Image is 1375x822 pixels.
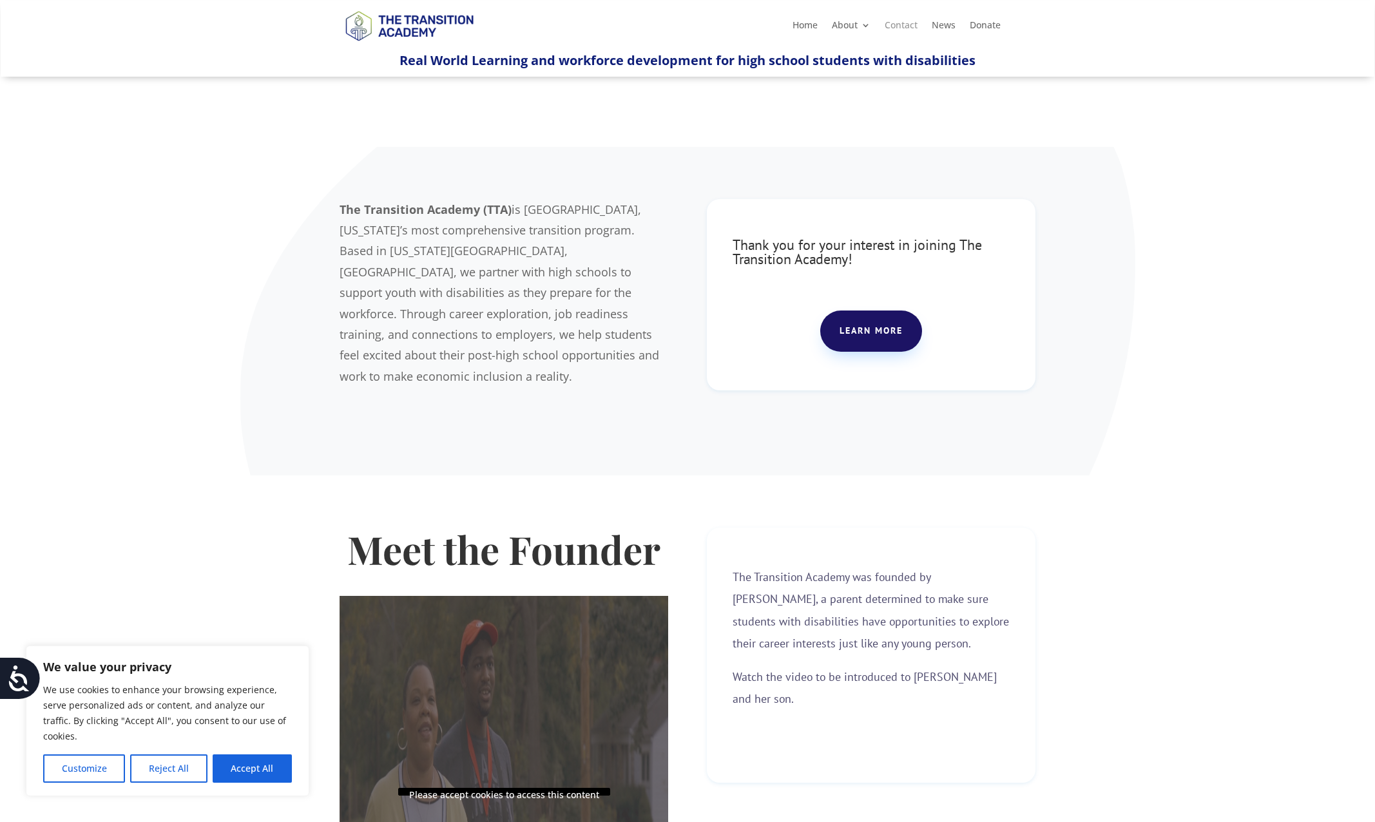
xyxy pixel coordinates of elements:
[733,566,1010,666] p: The Transition Academy was founded by [PERSON_NAME], a parent determined to make sure students wi...
[347,523,660,575] strong: Meet the Founder
[398,788,610,796] p: Please accept cookies to access this content
[43,659,292,674] p: We value your privacy
[832,21,870,35] a: About
[970,21,1001,35] a: Donate
[340,202,659,384] span: is [GEOGRAPHIC_DATA], [US_STATE]’s most comprehensive transition program. Based in [US_STATE][GEO...
[733,236,982,268] span: Thank you for your interest in joining The Transition Academy!
[885,21,918,35] a: Contact
[399,52,976,69] span: Real World Learning and workforce development for high school students with disabilities
[793,21,818,35] a: Home
[340,202,512,217] b: The Transition Academy (TTA)
[820,311,922,352] a: Learn more
[340,3,479,48] img: TTA Brand_TTA Primary Logo_Horizontal_Light BG
[932,21,956,35] a: News
[733,669,997,706] span: Watch the video to be introduced to [PERSON_NAME] and her son.
[213,754,292,783] button: Accept All
[43,754,125,783] button: Customize
[130,754,207,783] button: Reject All
[340,39,479,51] a: Logo-Noticias
[43,682,292,744] p: We use cookies to enhance your browsing experience, serve personalized ads or content, and analyz...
